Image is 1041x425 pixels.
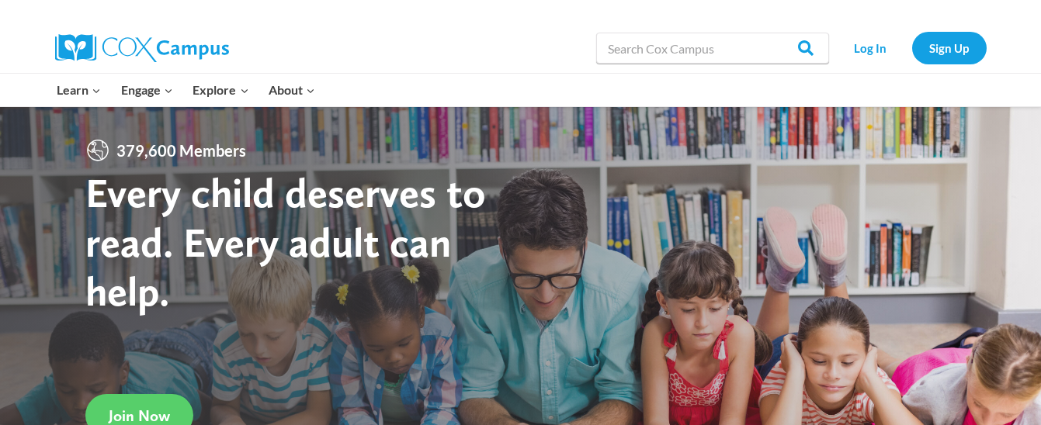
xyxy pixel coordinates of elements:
a: Sign Up [912,32,987,64]
img: Cox Campus [55,34,229,62]
span: Explore [193,80,248,100]
span: About [269,80,315,100]
span: 379,600 Members [110,138,252,163]
span: Learn [57,80,101,100]
nav: Secondary Navigation [837,32,987,64]
strong: Every child deserves to read. Every adult can help. [85,168,486,316]
span: Engage [121,80,173,100]
input: Search Cox Campus [596,33,829,64]
nav: Primary Navigation [47,74,325,106]
span: Join Now [109,406,170,425]
a: Log In [837,32,904,64]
